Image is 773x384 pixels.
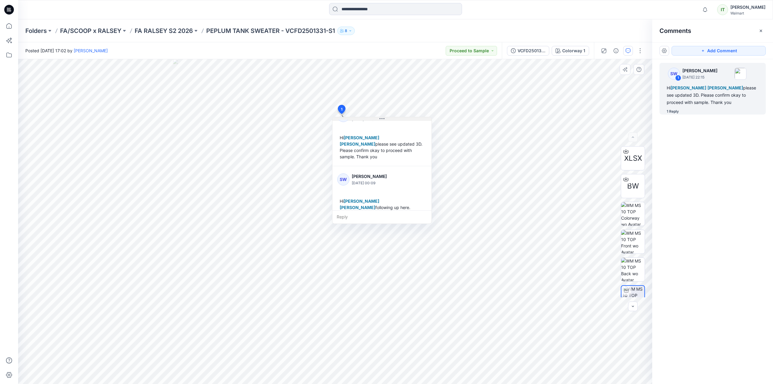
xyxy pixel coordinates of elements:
p: 8 [345,27,347,34]
span: [PERSON_NAME] [340,205,375,210]
img: WM MS 10 TOP Back wo Avatar [621,258,645,281]
span: [PERSON_NAME] [707,85,743,90]
img: WM MS 10 TOP Turntable with Avatar [623,286,644,309]
p: [DATE] 22:15 [682,74,717,80]
button: Details [611,46,621,56]
div: SW [668,68,680,80]
div: Reply [332,210,431,224]
span: 1 [341,107,342,112]
a: FA RALSEY S2 2026 [135,27,193,35]
span: BW [627,181,639,192]
div: Walmart [730,11,765,15]
span: [PERSON_NAME] [340,141,375,147]
a: FA/SCOOP x RALSEY [60,27,121,35]
span: [PERSON_NAME] [671,85,706,90]
div: Hi please see updated 3D. Please confirm okay to proceed with sample. Thank you [337,132,427,162]
div: [PERSON_NAME] [730,4,765,11]
div: SW [337,173,349,186]
div: VCFD2501331-S1R4-A [518,47,545,54]
button: Colorway 1 [552,46,589,56]
div: IT [717,4,728,15]
span: XLSX [624,153,642,164]
div: 1 Reply [667,108,679,115]
img: WM MS 10 TOP Front wo Avatar [621,230,645,253]
p: [PERSON_NAME] [352,173,401,180]
div: 1 [675,75,681,81]
div: Hi following up here. Please help to advise. Thank you [337,195,427,219]
p: [PERSON_NAME] [682,67,717,74]
a: Folders [25,27,47,35]
div: Hi please see updated 3D. Please confirm okay to proceed with sample. Thank you [667,84,759,106]
img: WM MS 10 TOP Colorway wo Avatar [621,202,645,226]
button: VCFD2501331-S1R4-A [507,46,549,56]
span: Posted [DATE] 17:02 by [25,47,108,54]
span: [PERSON_NAME] [344,135,379,140]
p: PEPLUM TANK SWEATER - VCFD2501331-S1 [206,27,335,35]
button: 8 [337,27,355,35]
a: [PERSON_NAME] [74,48,108,53]
div: Colorway 1 [562,47,585,54]
h2: Comments [659,27,691,34]
span: [PERSON_NAME] [344,198,379,204]
button: Add Comment [672,46,766,56]
p: [DATE] 00:09 [352,180,401,186]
